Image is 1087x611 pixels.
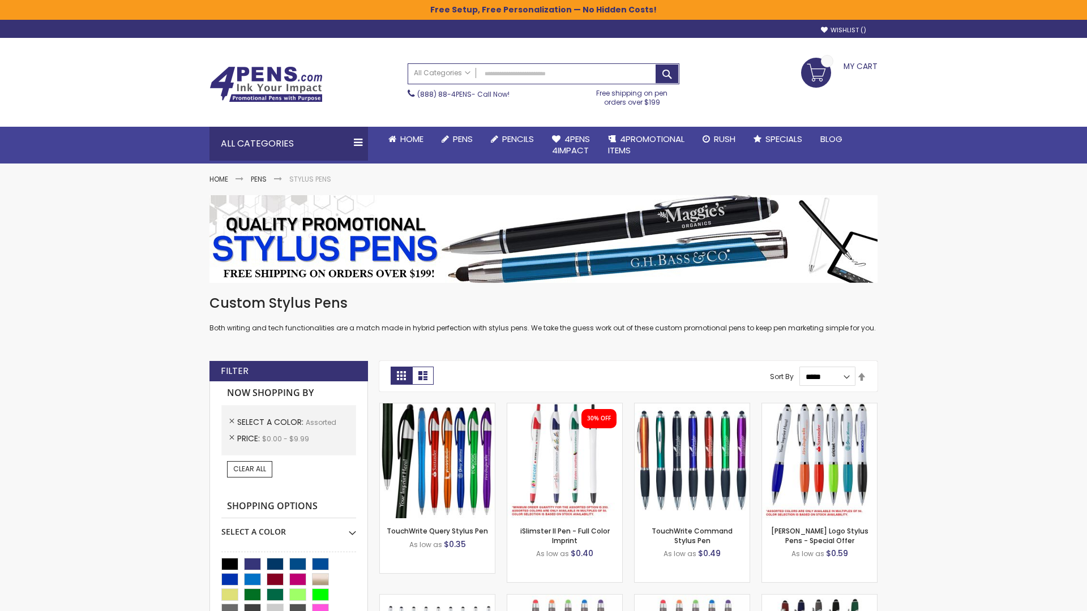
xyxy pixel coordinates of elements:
[221,518,356,537] div: Select A Color
[744,127,811,152] a: Specials
[227,461,272,477] a: Clear All
[543,127,599,163] a: 4Pens4impact
[289,174,331,184] strong: Stylus Pens
[552,133,590,156] span: 4Pens 4impact
[209,195,878,283] img: Stylus Pens
[417,89,472,99] a: (888) 88-4PENS
[409,540,442,549] span: As low as
[820,133,842,145] span: Blog
[417,89,510,99] span: - Call Now!
[414,68,470,78] span: All Categories
[233,464,266,474] span: Clear All
[209,66,323,102] img: 4Pens Custom Pens and Promotional Products
[811,127,851,152] a: Blog
[379,127,433,152] a: Home
[209,294,878,312] h1: Custom Stylus Pens
[635,594,750,604] a: Islander Softy Gel with Stylus - ColorJet Imprint-Assorted
[714,133,735,145] span: Rush
[380,594,495,604] a: Stiletto Advertising Stylus Pens-Assorted
[771,526,868,545] a: [PERSON_NAME] Logo Stylus Pens - Special Offer
[821,26,866,35] a: Wishlist
[599,127,694,163] a: 4PROMOTIONALITEMS
[507,594,622,604] a: Islander Softy Gel Pen with Stylus-Assorted
[587,415,611,423] div: 30% OFF
[221,381,356,405] strong: Now Shopping by
[635,403,750,412] a: TouchWrite Command Stylus Pen-Assorted
[453,133,473,145] span: Pens
[400,133,423,145] span: Home
[482,127,543,152] a: Pencils
[237,416,306,428] span: Select A Color
[765,133,802,145] span: Specials
[408,64,476,83] a: All Categories
[762,403,877,412] a: Kimberly Logo Stylus Pens-Assorted
[209,294,878,333] div: Both writing and tech functionalities are a match made in hybrid perfection with stylus pens. We ...
[608,133,684,156] span: 4PROMOTIONAL ITEMS
[762,403,877,518] img: Kimberly Logo Stylus Pens-Assorted
[536,549,569,558] span: As low as
[502,133,534,145] span: Pencils
[826,548,848,559] span: $0.59
[791,549,824,558] span: As low as
[585,84,680,107] div: Free shipping on pen orders over $199
[635,403,750,518] img: TouchWrite Command Stylus Pen-Assorted
[380,403,495,518] img: TouchWrite Query Stylus Pen-Assorted
[209,127,368,161] div: All Categories
[433,127,482,152] a: Pens
[520,526,610,545] a: iSlimster II Pen - Full Color Imprint
[237,433,262,444] span: Price
[664,549,696,558] span: As low as
[698,548,721,559] span: $0.49
[380,403,495,412] a: TouchWrite Query Stylus Pen-Assorted
[391,367,412,385] strong: Grid
[251,174,267,184] a: Pens
[507,403,622,518] img: iSlimster II - Full Color-Assorted
[694,127,744,152] a: Rush
[262,434,309,444] span: $0.00 - $9.99
[221,494,356,519] strong: Shopping Options
[507,403,622,412] a: iSlimster II - Full Color-Assorted
[221,365,249,377] strong: Filter
[387,526,488,536] a: TouchWrite Query Stylus Pen
[209,174,228,184] a: Home
[770,372,794,381] label: Sort By
[444,539,466,550] span: $0.35
[652,526,733,545] a: TouchWrite Command Stylus Pen
[306,418,336,427] span: Assorted
[571,548,593,559] span: $0.40
[762,594,877,604] a: Custom Soft Touch® Metal Pens with Stylus-Assorted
